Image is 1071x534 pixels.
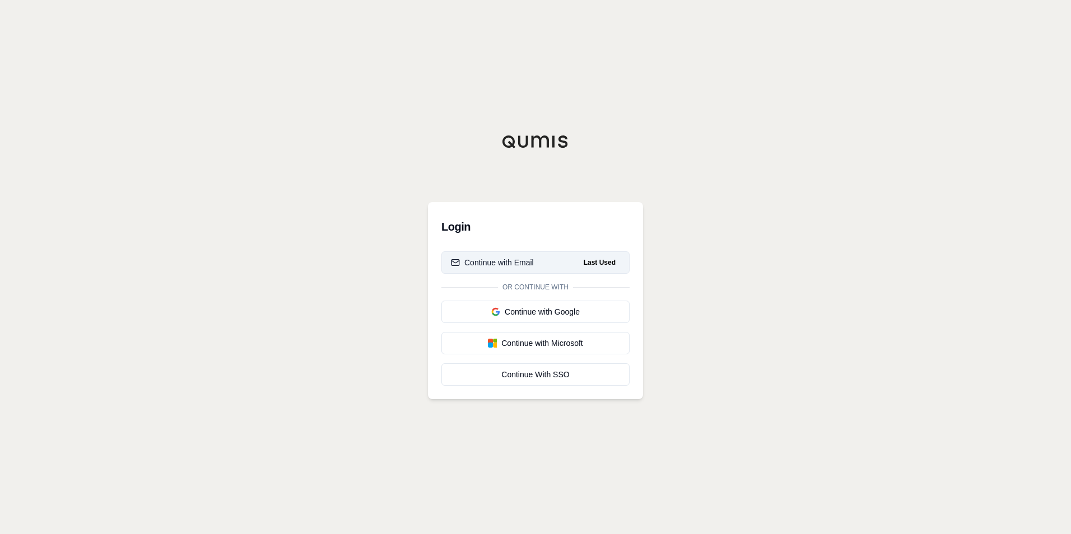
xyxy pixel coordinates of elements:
h3: Login [441,216,630,238]
button: Continue with Microsoft [441,332,630,354]
div: Continue With SSO [451,369,620,380]
a: Continue With SSO [441,363,630,386]
div: Continue with Microsoft [451,338,620,349]
button: Continue with EmailLast Used [441,251,630,274]
div: Continue with Google [451,306,620,317]
div: Continue with Email [451,257,534,268]
img: Qumis [502,135,569,148]
span: Or continue with [498,283,573,292]
button: Continue with Google [441,301,630,323]
span: Last Used [579,256,620,269]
